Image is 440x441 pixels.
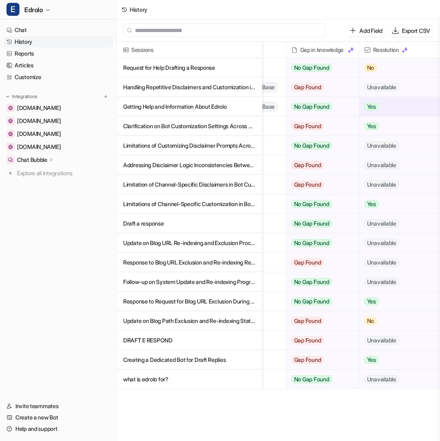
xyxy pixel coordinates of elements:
a: shop.edrolo.com.au[DOMAIN_NAME] [3,115,113,127]
span: Unavailable [364,181,399,189]
button: No [359,311,434,331]
span: [DOMAIN_NAME] [17,117,61,125]
span: Resolution [363,42,437,58]
p: Limitations of Customizing Disclaimer Prompts Across Platforms [123,136,256,155]
span: Unavailable [364,142,399,150]
button: Add Field [346,25,385,37]
button: Gap Found [286,311,353,331]
span: No Gap Found [291,64,332,72]
a: Customize [3,71,113,83]
span: No Gap Found [291,239,332,247]
span: [DOMAIN_NAME] [17,130,61,138]
p: Limitations of Channel-Specific Customization in Bot Settings [123,194,256,214]
p: Creating a Dedicated Bot for Draft Replies [123,350,256,370]
img: Chat Bubble [8,157,13,162]
button: No Gap Found [286,194,353,214]
span: Yes [364,122,379,130]
button: No [359,58,434,77]
img: explore all integrations [6,169,15,177]
a: edrolo.breezy.hr[DOMAIN_NAME] [3,141,113,153]
div: History [130,5,147,14]
button: No Gap Found [286,272,353,292]
span: No [364,317,377,325]
a: Articles [3,60,113,71]
span: Gap Found [291,356,324,364]
a: Chat [3,24,113,36]
button: No Gap Found [286,370,353,389]
p: DRAFT E RESPOND [123,331,256,350]
a: Help and support [3,423,113,435]
button: Gap Found [286,350,353,370]
span: No Gap Found [291,297,332,305]
span: Unavailable [364,336,399,344]
span: E [6,3,19,16]
p: Chat Bubble [17,156,47,164]
span: Sessions [120,42,259,58]
p: Getting Help and Information About Edrolo [123,97,256,116]
p: Update on Blog Path Exclusion and Re-indexing Status [123,311,256,331]
span: [DOMAIN_NAME] [17,143,61,151]
p: Draft a response [123,214,256,233]
button: Gap Found [286,116,353,136]
button: Gap Found [286,175,353,194]
span: Explore all integrations [17,167,110,180]
img: edrolo.com.au [8,105,13,110]
a: Invite teammates [3,400,113,412]
a: Explore all integrations [3,168,113,179]
button: No Gap Found [286,292,353,311]
p: Clarification on Bot Customization Settings Across Channels [123,116,256,136]
a: Reports [3,48,113,59]
button: Integrations [3,93,40,101]
span: [DOMAIN_NAME] [17,104,61,112]
span: Gap Found [291,181,324,189]
img: edrolo.breezy.hr [8,144,13,149]
button: Export CSV [389,25,434,37]
span: No Gap Found [291,142,332,150]
p: what is edrolo for? [123,370,256,389]
span: Yes [364,356,379,364]
button: Gap Found [286,77,353,97]
p: Response to Blog URL Exclusion and Re-indexing Request [123,253,256,272]
p: Integrations [12,93,37,100]
button: Yes [359,116,434,136]
button: No Gap Found [286,58,353,77]
span: Gap Found [291,122,324,130]
span: Yes [364,297,379,305]
span: Yes [364,103,379,111]
button: No Gap Found [286,97,353,116]
span: Unavailable [364,239,399,247]
span: No Gap Found [291,219,332,228]
span: Edrolo [24,4,43,15]
span: No Gap Found [291,375,332,383]
span: Unavailable [364,83,399,91]
div: Gap in knowledge [290,42,356,58]
button: Gap Found [286,253,353,272]
span: Gap Found [291,336,324,344]
span: No Gap Found [291,278,332,286]
img: shop.edrolo.com.au [8,118,13,123]
p: Handling Repetitive Disclaimers and Customization in Chatbot Responses [123,77,256,97]
span: Gap Found [291,317,324,325]
img: webflow.edrolo.com.au [8,131,13,136]
span: No [364,64,377,72]
button: Yes [359,350,434,370]
span: Unavailable [364,375,399,383]
p: Add Field [359,26,382,35]
button: Yes [359,194,434,214]
span: No Gap Found [291,200,332,208]
span: Gap Found [291,258,324,267]
a: edrolo.com.au[DOMAIN_NAME] [3,102,113,114]
button: Gap Found [286,331,353,350]
a: webflow.edrolo.com.au[DOMAIN_NAME] [3,128,113,140]
span: Unavailable [364,278,399,286]
span: Unavailable [364,161,399,169]
button: No Gap Found [286,136,353,155]
p: Response to Request for Blog URL Exclusion During Re-Indexing [123,292,256,311]
a: History [3,36,113,47]
span: Yes [364,200,379,208]
p: Limitation of Channel-Specific Disclaimers in Bot Customize Settings [123,175,256,194]
button: Yes [359,292,434,311]
span: Unavailable [364,219,399,228]
button: Yes [359,97,434,116]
